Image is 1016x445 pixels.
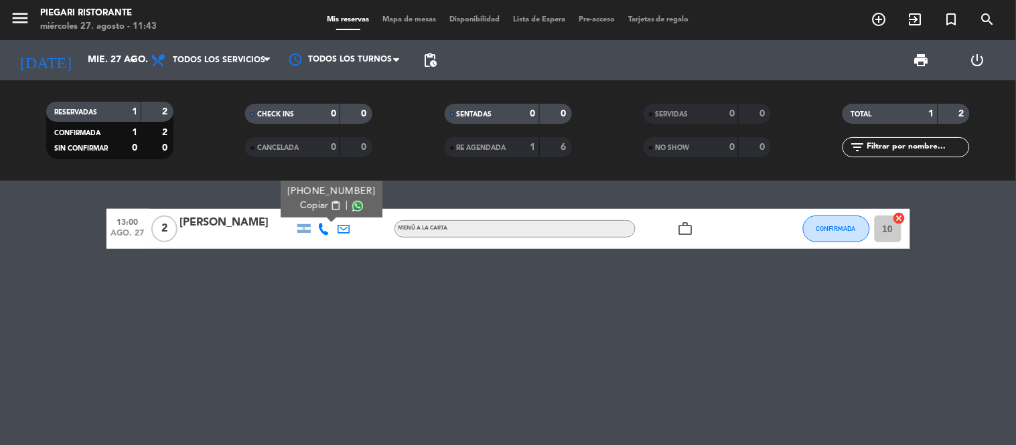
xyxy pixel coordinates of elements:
[572,16,622,23] span: Pre-acceso
[803,215,870,242] button: CONFIRMADA
[561,143,569,152] strong: 6
[849,139,865,155] i: filter_list
[132,143,137,153] strong: 0
[300,199,341,213] button: Copiarcontent_paste
[929,109,934,118] strong: 1
[40,20,157,33] div: miércoles 27. agosto - 11:43
[287,185,375,199] div: [PHONE_NUMBER]
[950,40,1006,80] div: LOG OUT
[111,213,145,229] span: 13:00
[893,211,906,225] i: cancel
[320,16,376,23] span: Mis reservas
[331,109,336,118] strong: 0
[257,111,294,118] span: CHECK INS
[331,143,336,152] strong: 0
[980,11,996,27] i: search
[865,140,969,155] input: Filtrar por nombre...
[173,56,265,65] span: Todos los servicios
[678,221,694,237] i: work_outline
[851,111,871,118] span: TOTAL
[422,52,438,68] span: pending_actions
[362,143,370,152] strong: 0
[257,145,299,151] span: CANCELADA
[944,11,960,27] i: turned_in_not
[162,143,170,153] strong: 0
[914,52,930,68] span: print
[506,16,572,23] span: Lista de Espera
[530,143,536,152] strong: 1
[162,107,170,116] strong: 2
[816,225,856,232] span: CONFIRMADA
[362,109,370,118] strong: 0
[132,128,137,137] strong: 1
[530,109,536,118] strong: 0
[111,229,145,244] span: ago. 27
[959,109,967,118] strong: 2
[40,7,157,20] div: Piegari Ristorante
[330,201,340,211] span: content_paste
[132,107,137,116] strong: 1
[10,46,81,75] i: [DATE]
[561,109,569,118] strong: 0
[54,130,100,137] span: CONFIRMADA
[729,143,735,152] strong: 0
[871,11,887,27] i: add_circle_outline
[125,52,141,68] i: arrow_drop_down
[759,143,768,152] strong: 0
[729,109,735,118] strong: 0
[457,111,492,118] span: SENTADAS
[300,199,328,213] span: Copiar
[54,145,108,152] span: SIN CONFIRMAR
[759,109,768,118] strong: 0
[10,8,30,33] button: menu
[908,11,924,27] i: exit_to_app
[656,111,688,118] span: SERVIDAS
[656,145,690,151] span: NO SHOW
[180,214,294,232] div: [PERSON_NAME]
[457,145,506,151] span: RE AGENDADA
[151,215,177,242] span: 2
[970,52,986,68] i: power_settings_new
[622,16,696,23] span: Tarjetas de regalo
[345,199,348,213] span: |
[376,16,443,23] span: Mapa de mesas
[398,226,448,231] span: MENÚ A LA CARTA
[162,128,170,137] strong: 2
[443,16,506,23] span: Disponibilidad
[10,8,30,28] i: menu
[54,109,97,116] span: RESERVADAS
